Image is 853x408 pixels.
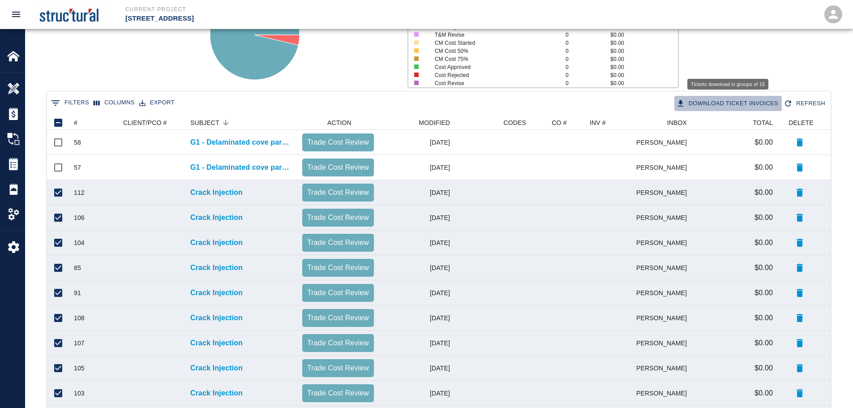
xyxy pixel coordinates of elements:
[637,305,691,331] div: [PERSON_NAME]
[789,116,813,130] div: DELETE
[123,116,167,130] div: CLIENT/PCO #
[754,388,773,399] p: $0.00
[306,262,370,273] p: Trade Cost Review
[674,96,782,112] div: Tickets download in groups of 15
[306,363,370,374] p: Trade Cost Review
[754,262,773,273] p: $0.00
[190,388,243,399] a: Crack Injection
[190,288,243,298] p: Crack Injection
[190,237,243,248] p: Crack Injection
[74,138,81,147] div: 58
[125,5,475,13] p: Current Project
[777,116,822,130] div: DELETE
[190,363,243,374] a: Crack Injection
[637,381,691,406] div: [PERSON_NAME]
[435,47,553,55] p: CM Cost 50%
[378,130,454,155] div: [DATE]
[119,116,186,130] div: CLIENT/PCO #
[610,47,677,55] p: $0.00
[74,238,85,247] div: 104
[754,313,773,323] p: $0.00
[566,71,610,79] p: 0
[435,71,553,79] p: Cost Rejected
[637,255,691,280] div: [PERSON_NAME]
[637,130,691,155] div: [PERSON_NAME]
[590,116,606,130] div: INV #
[687,79,768,90] div: Tickets download in groups of 15
[190,313,243,323] a: Crack Injection
[378,205,454,230] div: [DATE]
[5,4,27,25] button: open drawer
[378,381,454,406] div: [DATE]
[378,230,454,255] div: [DATE]
[754,237,773,248] p: $0.00
[190,187,243,198] a: Crack Injection
[74,263,81,272] div: 85
[610,71,677,79] p: $0.00
[190,262,243,273] a: Crack Injection
[306,288,370,298] p: Trade Cost Review
[610,31,677,39] p: $0.00
[137,96,177,110] button: Export
[610,63,677,71] p: $0.00
[754,162,773,173] p: $0.00
[74,364,85,373] div: 105
[691,116,777,130] div: TOTAL
[566,63,610,71] p: 0
[125,13,475,24] p: [STREET_ADDRESS]
[69,116,119,130] div: #
[378,155,454,180] div: [DATE]
[610,79,677,87] p: $0.00
[306,137,370,148] p: Trade Cost Review
[190,137,293,148] a: G1 - Delaminated cove parging at slab/wall joint
[378,331,454,356] div: [DATE]
[782,96,829,112] button: Refresh
[531,116,585,130] div: CO #
[566,55,610,63] p: 0
[306,338,370,348] p: Trade Cost Review
[435,63,553,71] p: Cost Approved
[378,116,454,130] div: MODIFIED
[782,96,829,112] div: Refresh the list
[378,305,454,331] div: [DATE]
[74,288,81,297] div: 91
[753,116,773,130] div: TOTAL
[754,137,773,148] p: $0.00
[32,4,107,25] img: Structural Preservation Systems, LLC
[808,365,853,408] iframe: Chat Widget
[637,331,691,356] div: [PERSON_NAME]
[190,162,293,173] p: G1 - Delaminated cove parging at slab/wall joint
[435,55,553,63] p: CM Cost 75%
[74,314,85,322] div: 108
[610,39,677,47] p: $0.00
[674,96,782,112] button: Download Ticket Invoices
[667,116,687,130] div: INBOX
[435,31,553,39] p: T&M Revise
[637,230,691,255] div: [PERSON_NAME]
[306,212,370,223] p: Trade Cost Review
[566,31,610,39] p: 0
[552,116,566,130] div: CO #
[419,116,450,130] div: MODIFIED
[74,389,85,398] div: 103
[754,187,773,198] p: $0.00
[306,162,370,173] p: Trade Cost Review
[566,79,610,87] p: 0
[74,339,85,348] div: 107
[754,212,773,223] p: $0.00
[754,288,773,298] p: $0.00
[190,116,219,130] div: SUBJECT
[74,213,85,222] div: 106
[74,116,77,130] div: #
[503,116,526,130] div: CODES
[74,163,81,172] div: 57
[435,39,553,47] p: CM Cost Started
[637,116,691,130] div: INBOX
